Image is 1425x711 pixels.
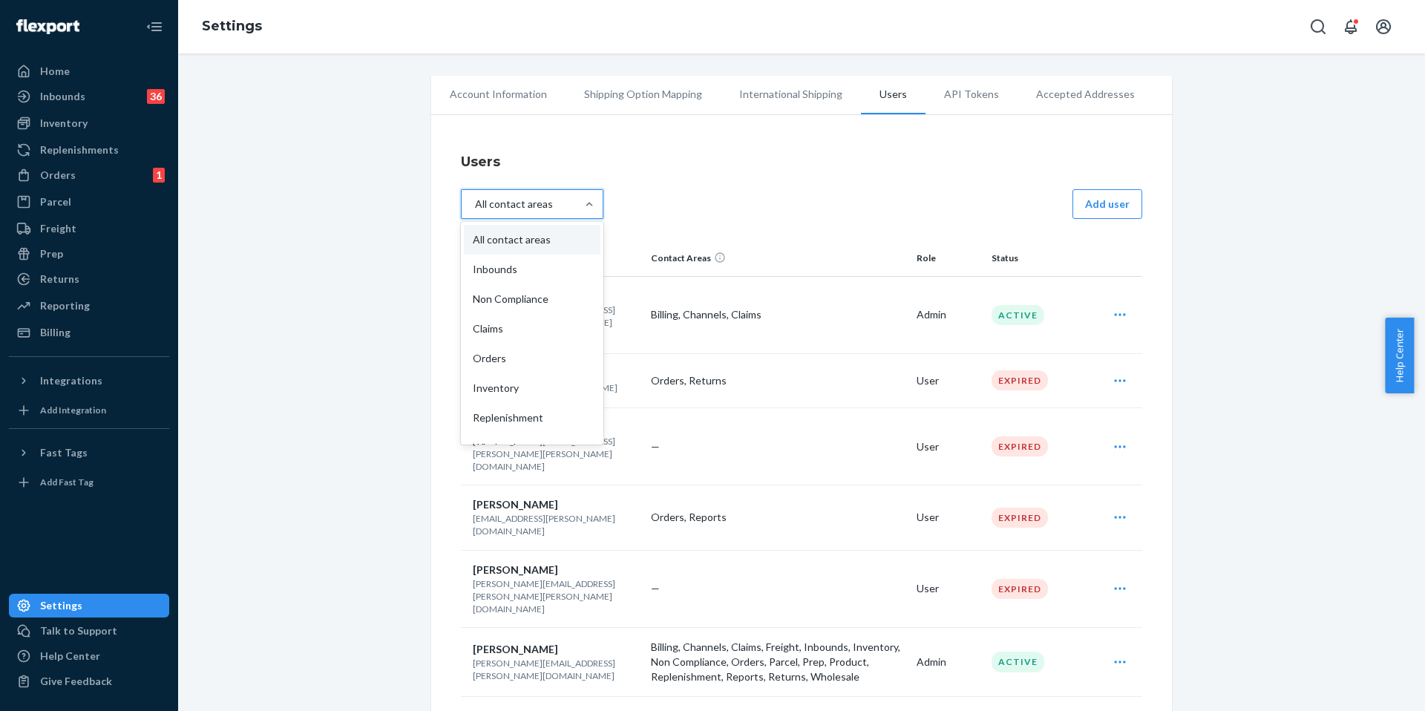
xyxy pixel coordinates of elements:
div: Open user actions [1101,300,1139,330]
div: 1 [153,168,165,183]
a: Help Center [9,644,169,668]
li: International Shipping [721,76,861,113]
td: Admin [911,276,986,353]
div: Fast Tags [40,445,88,460]
div: Home [40,64,70,79]
div: All contact areas [475,197,553,212]
div: Open user actions [1101,647,1139,677]
td: User [911,353,986,407]
div: Integrations [40,373,102,388]
p: Billing, Channels, Claims, Freight, Inbounds, Inventory, Non Compliance, Orders, Parcel, Prep, Pr... [651,640,905,684]
button: Close Navigation [140,12,169,42]
div: Prep [40,246,63,261]
a: Freight [9,217,169,240]
p: Orders, Returns [651,373,905,388]
td: User [911,407,986,485]
button: Help Center [1385,318,1414,393]
button: Give Feedback [9,669,169,693]
div: Help Center [40,649,100,664]
div: All contact areas [464,225,600,255]
span: [PERSON_NAME] [473,498,558,511]
div: Orders [464,344,600,373]
td: User [911,550,986,627]
div: Billing [40,325,71,340]
div: Active [992,652,1044,672]
div: Claims [464,314,600,344]
a: Add Integration [9,399,169,422]
p: [PERSON_NAME][EMAIL_ADDRESS][PERSON_NAME][DOMAIN_NAME] [473,657,639,682]
div: Expired [992,370,1048,390]
div: Replenishment [464,403,600,433]
div: Settings [40,598,82,613]
a: Returns [9,267,169,291]
th: Role [911,240,986,276]
div: Add Fast Tag [40,476,94,488]
button: Open Search Box [1303,12,1333,42]
button: Integrations [9,369,169,393]
div: Expired [992,579,1048,599]
a: Settings [202,18,262,34]
a: Settings [9,594,169,617]
th: Contact Areas [645,240,911,276]
div: Orders [40,168,76,183]
a: Reporting [9,294,169,318]
div: Expired [992,508,1048,528]
a: Add Fast Tag [9,471,169,494]
h4: Users [461,152,1142,171]
div: Inventory [40,116,88,131]
a: Inventory [9,111,169,135]
div: Non Compliance [464,284,600,314]
div: Returns [40,272,79,286]
li: Users [861,76,926,114]
span: [PERSON_NAME] [473,643,558,655]
div: Inventory [464,373,600,403]
div: Add Integration [40,404,106,416]
span: [PERSON_NAME] [473,563,558,576]
div: Parcel [40,194,71,209]
p: [EMAIL_ADDRESS][PERSON_NAME][DOMAIN_NAME] [473,512,639,537]
p: [PERSON_NAME][EMAIL_ADDRESS][PERSON_NAME][PERSON_NAME][DOMAIN_NAME] [473,435,639,473]
div: Open user actions [1101,366,1139,396]
button: Fast Tags [9,441,169,465]
div: Inbounds [464,255,600,284]
a: Talk to Support [9,619,169,643]
span: — [651,440,660,453]
div: Expired [992,436,1048,456]
li: Accepted Addresses [1018,76,1153,113]
td: Admin [911,628,986,697]
div: Open user actions [1101,432,1139,462]
div: Give Feedback [40,674,112,689]
p: [PERSON_NAME][EMAIL_ADDRESS][PERSON_NAME][PERSON_NAME][DOMAIN_NAME] [473,577,639,615]
div: Open user actions [1101,502,1139,532]
div: Wholesale [464,433,600,462]
div: 36 [147,89,165,104]
td: User [911,485,986,550]
a: Inbounds36 [9,85,169,108]
button: Open notifications [1336,12,1366,42]
div: Replenishments [40,142,119,157]
div: Active [992,305,1044,325]
li: API Tokens [926,76,1018,113]
span: — [651,582,660,594]
a: Parcel [9,190,169,214]
div: Talk to Support [40,623,117,638]
ol: breadcrumbs [190,5,274,48]
a: Replenishments [9,138,169,162]
li: Account Information [431,76,566,113]
button: Open account menu [1369,12,1398,42]
div: Open user actions [1101,574,1139,603]
li: Shipping Option Mapping [566,76,721,113]
div: Inbounds [40,89,85,104]
a: Billing [9,321,169,344]
img: Flexport logo [16,19,79,34]
div: Freight [40,221,76,236]
p: Orders, Reports [651,510,905,525]
a: Home [9,59,169,83]
th: Status [986,240,1095,276]
a: Prep [9,242,169,266]
p: Billing, Channels, Claims [651,307,905,322]
div: Reporting [40,298,90,313]
button: Add user [1072,189,1142,219]
a: Orders1 [9,163,169,187]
